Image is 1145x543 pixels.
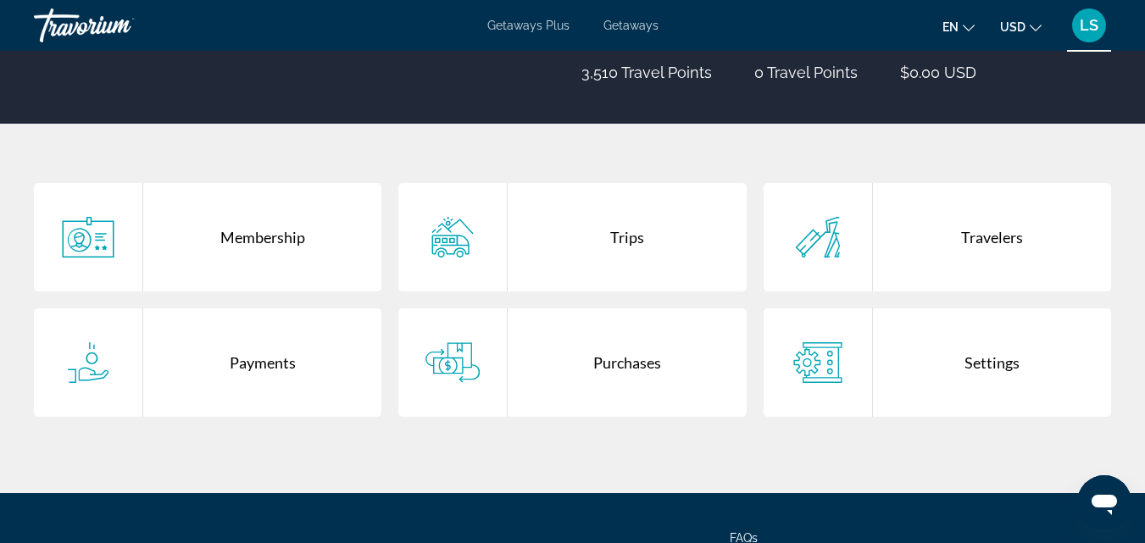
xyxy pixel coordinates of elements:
button: Change currency [1000,14,1042,39]
a: Settings [764,308,1111,417]
div: Travelers [873,183,1111,291]
p: 0 Travel Points [754,64,858,81]
a: Travorium [34,3,203,47]
div: Trips [508,183,746,291]
button: Change language [942,14,975,39]
a: Payments [34,308,381,417]
p: 3,510 Travel Points [581,64,712,81]
div: Membership [143,183,381,291]
a: Getaways Plus [487,19,570,32]
span: USD [1000,20,1025,34]
a: Membership [34,183,381,291]
a: Purchases [398,308,746,417]
iframe: Button to launch messaging window [1077,475,1131,529]
a: Trips [398,183,746,291]
div: Purchases [508,308,746,417]
a: Getaways [603,19,659,32]
span: en [942,20,959,34]
div: Payments [143,308,381,417]
p: $0.00 USD [900,64,976,81]
span: LS [1080,17,1098,34]
a: Travelers [764,183,1111,291]
button: User Menu [1067,8,1111,43]
div: Settings [873,308,1111,417]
